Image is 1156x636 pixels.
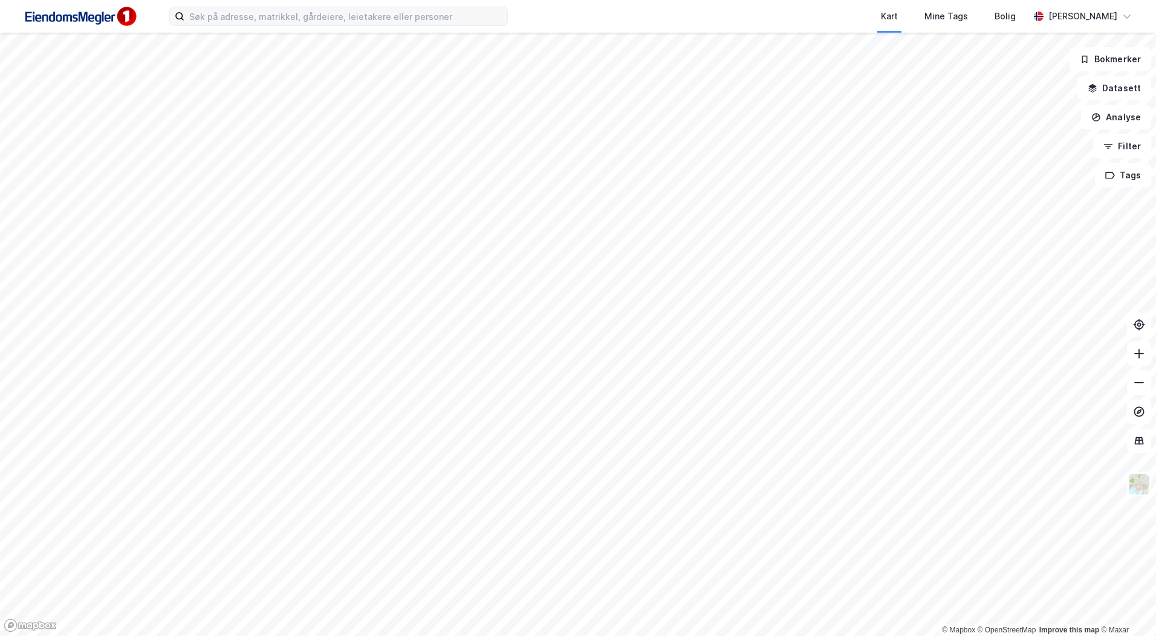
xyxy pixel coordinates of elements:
a: OpenStreetMap [978,626,1036,634]
div: Kart [881,9,898,24]
button: Datasett [1077,76,1151,100]
a: Mapbox [942,626,975,634]
div: [PERSON_NAME] [1048,9,1117,24]
button: Analyse [1081,105,1151,129]
div: Kontrollprogram for chat [1096,578,1156,636]
div: Mine Tags [924,9,968,24]
a: Mapbox homepage [4,618,57,632]
a: Improve this map [1039,626,1099,634]
button: Bokmerker [1070,47,1151,71]
img: Z [1128,473,1151,496]
div: Bolig [995,9,1016,24]
button: Filter [1093,134,1151,158]
img: F4PB6Px+NJ5v8B7XTbfpPpyloAAAAASUVORK5CYII= [19,3,140,30]
iframe: Chat Widget [1096,578,1156,636]
button: Tags [1095,163,1151,187]
input: Søk på adresse, matrikkel, gårdeiere, leietakere eller personer [184,7,507,25]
